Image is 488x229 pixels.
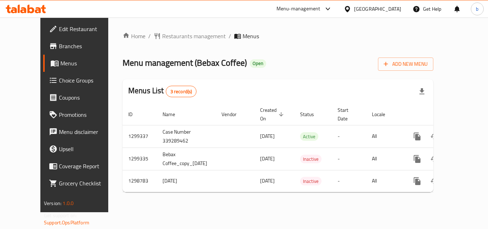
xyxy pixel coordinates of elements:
[43,89,122,106] a: Coupons
[221,110,246,119] span: Vendor
[166,86,197,97] div: Total records count
[63,199,74,208] span: 1.0.0
[123,32,145,40] a: Home
[60,59,116,68] span: Menus
[43,158,122,175] a: Coverage Report
[378,58,433,71] button: Add New Menu
[59,76,116,85] span: Choice Groups
[59,110,116,119] span: Promotions
[163,110,184,119] span: Name
[43,123,122,140] a: Menu disclaimer
[300,155,322,163] span: Inactive
[366,170,403,192] td: All
[59,179,116,188] span: Grocery Checklist
[300,133,318,141] span: Active
[166,88,196,95] span: 3 record(s)
[260,176,275,185] span: [DATE]
[44,199,61,208] span: Version:
[157,170,216,192] td: [DATE]
[229,32,231,40] li: /
[277,5,320,13] div: Menu-management
[59,25,116,33] span: Edit Restaurant
[338,106,358,123] span: Start Date
[409,128,426,145] button: more
[123,148,157,170] td: 1299335
[123,170,157,192] td: 1298783
[162,32,226,40] span: Restaurants management
[250,60,266,66] span: Open
[409,150,426,168] button: more
[366,148,403,170] td: All
[372,110,394,119] span: Locale
[123,125,157,148] td: 1299337
[243,32,259,40] span: Menus
[128,85,196,97] h2: Menus List
[260,154,275,163] span: [DATE]
[260,131,275,141] span: [DATE]
[260,106,286,123] span: Created On
[476,5,478,13] span: b
[43,72,122,89] a: Choice Groups
[300,177,322,185] span: Inactive
[332,148,366,170] td: -
[43,106,122,123] a: Promotions
[59,145,116,153] span: Upsell
[43,140,122,158] a: Upsell
[332,125,366,148] td: -
[59,128,116,136] span: Menu disclaimer
[123,104,483,192] table: enhanced table
[123,55,247,71] span: Menu management ( Bebax Coffee )
[426,128,443,145] button: Change Status
[300,132,318,141] div: Active
[426,150,443,168] button: Change Status
[123,32,433,40] nav: breadcrumb
[44,211,77,220] span: Get support on:
[403,104,483,125] th: Actions
[148,32,151,40] li: /
[157,148,216,170] td: Bebax Coffee_copy_[DATE]
[59,93,116,102] span: Coupons
[250,59,266,68] div: Open
[354,5,401,13] div: [GEOGRAPHIC_DATA]
[43,175,122,192] a: Grocery Checklist
[409,173,426,190] button: more
[413,83,430,100] div: Export file
[332,170,366,192] td: -
[59,42,116,50] span: Branches
[300,110,323,119] span: Status
[384,60,428,69] span: Add New Menu
[366,125,403,148] td: All
[43,38,122,55] a: Branches
[44,218,89,227] a: Support.OpsPlatform
[43,20,122,38] a: Edit Restaurant
[128,110,142,119] span: ID
[426,173,443,190] button: Change Status
[43,55,122,72] a: Menus
[154,32,226,40] a: Restaurants management
[59,162,116,170] span: Coverage Report
[157,125,216,148] td: Case Number 339289462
